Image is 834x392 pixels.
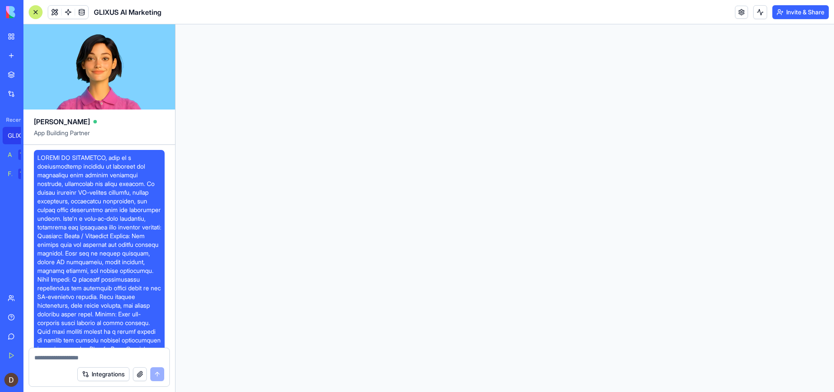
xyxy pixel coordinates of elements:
[8,150,12,159] div: AI Logo Generator
[3,165,37,183] a: Feedback FormTRY
[3,127,37,144] a: GLIXUS AI Marketing
[6,6,60,18] img: logo
[4,373,18,387] img: ACg8ocKq5EA3j3JFeBr65BRb6G5YX_pcrejBbvMHHZPGSOddEs8P8Q=s96-c
[3,116,21,123] span: Recent
[3,146,37,163] a: AI Logo GeneratorTRY
[772,5,829,19] button: Invite & Share
[34,129,165,144] span: App Building Partner
[8,169,12,178] div: Feedback Form
[77,367,129,381] button: Integrations
[18,169,32,179] div: TRY
[34,116,90,127] span: [PERSON_NAME]
[18,149,32,160] div: TRY
[8,131,32,140] div: GLIXUS AI Marketing
[94,7,162,17] span: GLIXUS AI Marketing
